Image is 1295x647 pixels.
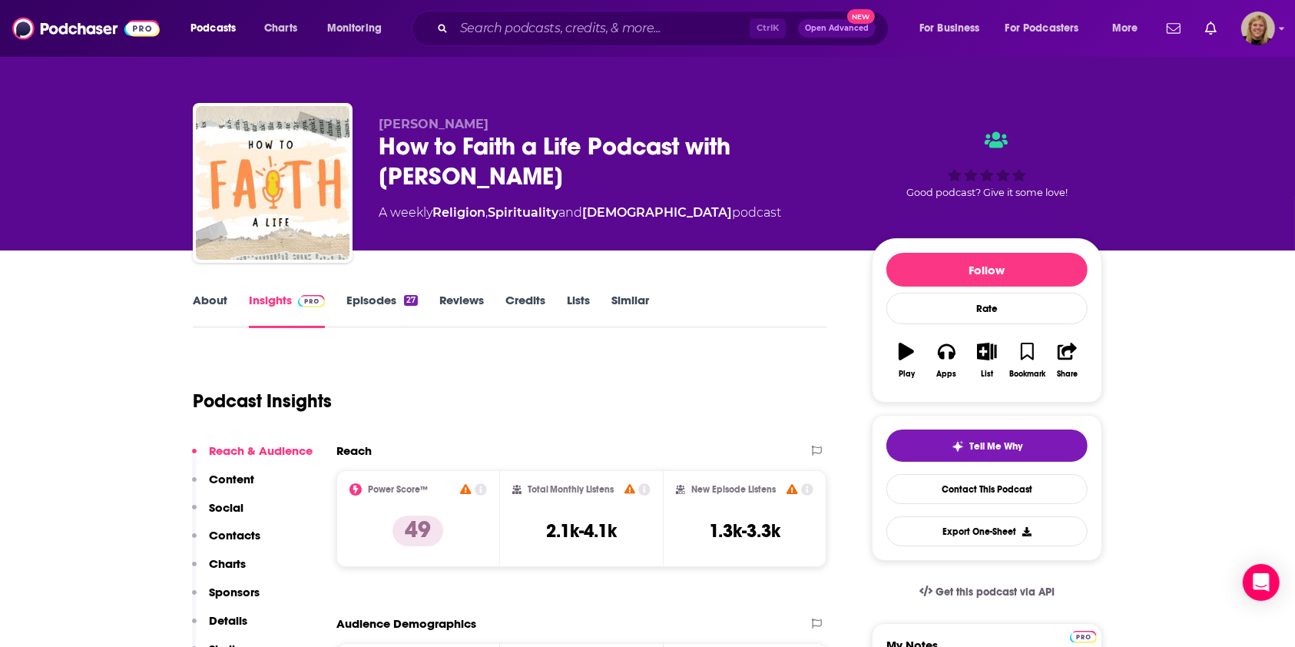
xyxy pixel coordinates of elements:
[1070,631,1097,643] img: Podchaser Pro
[1241,12,1275,45] span: Logged in as avansolkema
[546,519,617,542] h3: 2.1k-4.1k
[192,472,254,500] button: Content
[249,293,325,328] a: InsightsPodchaser Pro
[336,616,476,631] h2: Audience Demographics
[582,205,732,220] a: [DEMOGRAPHIC_DATA]
[485,205,488,220] span: ,
[392,516,443,546] p: 49
[970,440,1023,453] span: Tell Me Why
[528,484,614,495] h2: Total Monthly Listens
[192,443,313,472] button: Reach & Audience
[936,586,1055,599] span: Get this podcast via API
[926,333,966,388] button: Apps
[209,500,243,515] p: Social
[192,585,260,613] button: Sponsors
[193,390,332,413] h1: Podcast Insights
[454,16,750,41] input: Search podcasts, credits, & more...
[316,16,402,41] button: open menu
[886,253,1088,287] button: Follow
[336,443,372,458] h2: Reach
[872,117,1102,212] div: Good podcast? Give it some love!
[264,18,297,39] span: Charts
[611,293,649,328] a: Similar
[1048,333,1088,388] button: Share
[937,370,957,379] div: Apps
[981,370,993,379] div: List
[886,516,1088,546] button: Export One-Sheet
[196,106,349,260] img: How to Faith a Life Podcast with Faith Womack
[899,370,915,379] div: Play
[209,585,260,599] p: Sponsors
[379,204,781,222] div: A weekly podcast
[909,16,999,41] button: open menu
[952,440,964,453] img: tell me why sparkle
[432,205,485,220] a: Religion
[886,474,1088,504] a: Contact This Podcast
[209,556,246,571] p: Charts
[12,14,160,43] img: Podchaser - Follow, Share and Rate Podcasts
[1241,12,1275,45] img: User Profile
[906,187,1068,198] span: Good podcast? Give it some love!
[886,430,1088,462] button: tell me why sparkleTell Me Why
[750,18,786,38] span: Ctrl K
[505,293,545,328] a: Credits
[1161,15,1187,41] a: Show notifications dropdown
[209,443,313,458] p: Reach & Audience
[1007,333,1047,388] button: Bookmark
[209,613,247,628] p: Details
[886,333,926,388] button: Play
[192,556,246,585] button: Charts
[368,484,428,495] h2: Power Score™
[180,16,256,41] button: open menu
[567,293,590,328] a: Lists
[558,205,582,220] span: and
[847,9,875,24] span: New
[1241,12,1275,45] button: Show profile menu
[1057,370,1078,379] div: Share
[327,18,382,39] span: Monitoring
[298,295,325,307] img: Podchaser Pro
[346,293,418,328] a: Episodes27
[907,573,1067,611] a: Get this podcast via API
[209,472,254,486] p: Content
[886,293,1088,324] div: Rate
[1005,18,1079,39] span: For Podcasters
[1070,629,1097,643] a: Pro website
[805,25,869,32] span: Open Advanced
[426,11,903,46] div: Search podcasts, credits, & more...
[192,613,247,642] button: Details
[995,16,1101,41] button: open menu
[192,500,243,529] button: Social
[192,528,260,556] button: Contacts
[798,19,876,38] button: Open AdvancedNew
[919,18,980,39] span: For Business
[967,333,1007,388] button: List
[1009,370,1045,379] div: Bookmark
[1243,564,1280,601] div: Open Intercom Messenger
[209,528,260,542] p: Contacts
[691,484,776,495] h2: New Episode Listens
[1101,16,1158,41] button: open menu
[488,205,558,220] a: Spirituality
[404,295,418,306] div: 27
[439,293,484,328] a: Reviews
[709,519,780,542] h3: 1.3k-3.3k
[379,117,489,131] span: [PERSON_NAME]
[1199,15,1223,41] a: Show notifications dropdown
[193,293,227,328] a: About
[190,18,236,39] span: Podcasts
[1112,18,1138,39] span: More
[254,16,306,41] a: Charts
